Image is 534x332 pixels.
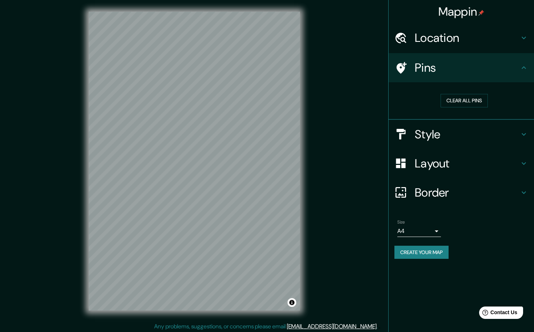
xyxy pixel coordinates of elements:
div: A4 [397,225,441,237]
h4: Style [415,127,519,142]
h4: Location [415,31,519,45]
button: Clear all pins [441,94,488,107]
iframe: Help widget launcher [469,304,526,324]
button: Create your map [394,246,449,259]
p: Any problems, suggestions, or concerns please email . [154,322,378,331]
label: Size [397,219,405,225]
img: pin-icon.png [478,10,484,16]
div: Border [389,178,534,207]
div: Location [389,23,534,52]
div: Layout [389,149,534,178]
div: . [378,322,379,331]
canvas: Map [89,12,300,311]
h4: Border [415,185,519,200]
button: Toggle attribution [288,298,296,307]
h4: Pins [415,60,519,75]
div: Style [389,120,534,149]
h4: Mappin [438,4,485,19]
a: [EMAIL_ADDRESS][DOMAIN_NAME] [287,323,377,330]
div: Pins [389,53,534,82]
div: . [379,322,380,331]
h4: Layout [415,156,519,171]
